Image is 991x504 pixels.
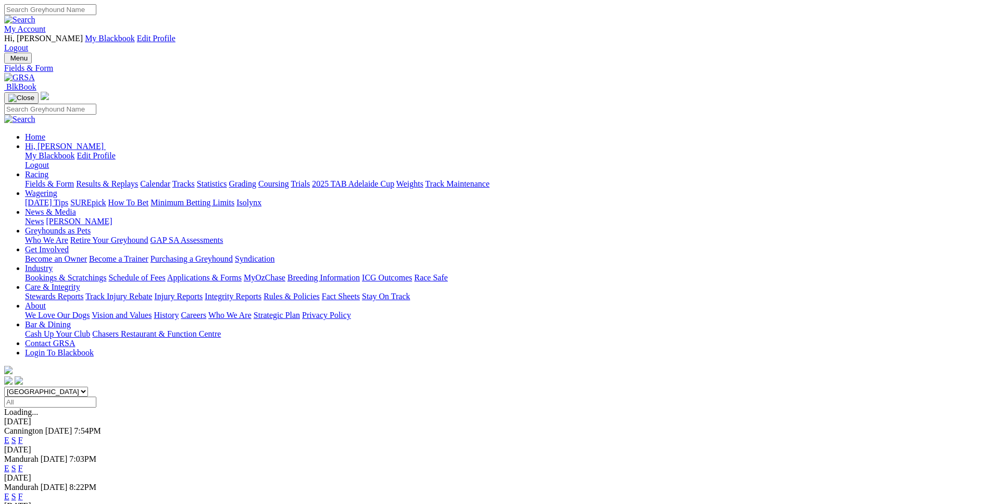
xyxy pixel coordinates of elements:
[322,292,360,301] a: Fact Sheets
[74,426,101,435] span: 7:54PM
[69,454,96,463] span: 7:03PM
[25,329,90,338] a: Cash Up Your Club
[150,198,234,207] a: Minimum Betting Limits
[6,82,36,91] span: BlkBook
[181,311,206,319] a: Careers
[25,264,53,273] a: Industry
[291,179,310,188] a: Trials
[205,292,261,301] a: Integrity Reports
[154,311,179,319] a: History
[25,273,106,282] a: Bookings & Scratchings
[25,301,46,310] a: About
[85,34,135,43] a: My Blackbook
[25,217,44,226] a: News
[258,179,289,188] a: Coursing
[4,34,83,43] span: Hi, [PERSON_NAME]
[25,282,80,291] a: Care & Integrity
[25,132,45,141] a: Home
[41,92,49,100] img: logo-grsa-white.png
[264,292,320,301] a: Rules & Policies
[25,311,987,320] div: About
[4,426,43,435] span: Cannington
[25,189,57,198] a: Wagering
[4,104,96,115] input: Search
[92,329,221,338] a: Chasers Restaurant & Function Centre
[244,273,285,282] a: MyOzChase
[25,142,104,151] span: Hi, [PERSON_NAME]
[11,436,16,445] a: S
[4,24,46,33] a: My Account
[4,64,987,73] a: Fields & Form
[11,492,16,501] a: S
[302,311,351,319] a: Privacy Policy
[167,273,242,282] a: Applications & Forms
[4,397,96,408] input: Select date
[25,142,106,151] a: Hi, [PERSON_NAME]
[4,366,12,374] img: logo-grsa-white.png
[4,43,28,52] a: Logout
[18,436,23,445] a: F
[46,217,112,226] a: [PERSON_NAME]
[25,198,987,207] div: Wagering
[312,179,394,188] a: 2025 TAB Adelaide Cup
[25,292,83,301] a: Stewards Reports
[414,273,447,282] a: Race Safe
[197,179,227,188] a: Statistics
[150,236,223,244] a: GAP SA Assessments
[25,348,94,357] a: Login To Blackbook
[18,492,23,501] a: F
[4,92,39,104] button: Toggle navigation
[25,339,75,348] a: Contact GRSA
[4,492,9,501] a: E
[8,94,34,102] img: Close
[108,273,165,282] a: Schedule of Fees
[362,273,412,282] a: ICG Outcomes
[425,179,490,188] a: Track Maintenance
[172,179,195,188] a: Tracks
[4,4,96,15] input: Search
[4,473,987,483] div: [DATE]
[25,254,987,264] div: Get Involved
[287,273,360,282] a: Breeding Information
[137,34,175,43] a: Edit Profile
[25,236,68,244] a: Who We Are
[25,198,68,207] a: [DATE] Tips
[4,408,38,416] span: Loading...
[92,311,152,319] a: Vision and Values
[25,217,987,226] div: News & Media
[229,179,256,188] a: Grading
[108,198,149,207] a: How To Bet
[236,198,261,207] a: Isolynx
[25,320,71,329] a: Bar & Dining
[254,311,300,319] a: Strategic Plan
[4,82,36,91] a: BlkBook
[25,273,987,282] div: Industry
[11,464,16,473] a: S
[4,454,39,463] span: Mandurah
[4,15,35,24] img: Search
[45,426,72,435] span: [DATE]
[235,254,274,263] a: Syndication
[4,483,39,491] span: Mandurah
[25,311,90,319] a: We Love Our Dogs
[25,161,49,169] a: Logout
[10,54,28,62] span: Menu
[25,292,987,301] div: Care & Integrity
[4,115,35,124] img: Search
[25,329,987,339] div: Bar & Dining
[70,236,148,244] a: Retire Your Greyhound
[25,226,91,235] a: Greyhounds as Pets
[25,179,987,189] div: Racing
[208,311,252,319] a: Who We Are
[70,198,106,207] a: SUREpick
[25,151,75,160] a: My Blackbook
[76,179,138,188] a: Results & Replays
[4,445,987,454] div: [DATE]
[4,376,12,385] img: facebook.svg
[25,254,87,263] a: Become an Owner
[41,483,68,491] span: [DATE]
[77,151,116,160] a: Edit Profile
[4,34,987,53] div: My Account
[15,376,23,385] img: twitter.svg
